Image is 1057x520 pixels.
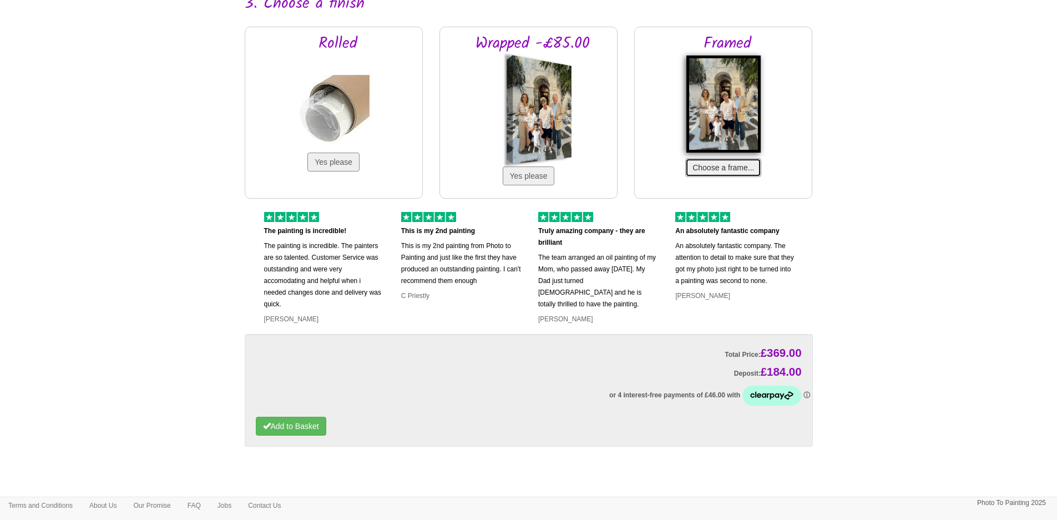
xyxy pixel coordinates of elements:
img: 5 of out 5 stars [264,212,319,222]
a: FAQ [179,497,209,514]
span: or 4 interest-free payments of £46.00 with [609,391,742,399]
h2: Framed [660,36,795,53]
label: Total Price: [725,345,801,361]
span: £184.00 [761,366,802,378]
a: Contact Us [240,497,289,514]
p: This is my 2nd painting [401,225,522,237]
p: C Priestly [401,290,522,302]
span: £369.00 [761,347,802,359]
img: Framed [686,55,761,153]
a: Jobs [209,497,240,514]
p: [PERSON_NAME] [264,314,385,325]
p: Photo To Painting 2025 [977,497,1046,509]
img: 5 of out 5 stars [538,212,593,222]
img: 5 of out 5 stars [401,212,456,222]
span: £85.00 [543,31,590,56]
p: An absolutely fantastic company [675,225,796,237]
p: An absolutely fantastic company. The attention to detail to make sure that they got my photo just... [675,240,796,287]
p: The team arranged an oil painting of my Mom, who passed away [DATE]. My Dad just turned [DEMOGRAP... [538,252,659,310]
button: Yes please [307,153,360,171]
button: Add to Basket [256,417,326,436]
button: Choose a frame... [685,158,761,177]
p: This is my 2nd painting from Photo to Painting and just like the first they have produced an outs... [401,240,522,287]
h2: Rolled [270,36,406,53]
p: The painting is incredible! [264,225,385,237]
h2: Wrapped - [465,36,600,53]
p: Truly amazing company - they are brilliant [538,225,659,249]
p: [PERSON_NAME] [675,290,796,302]
a: Our Promise [125,497,179,514]
a: Information - Opens a dialog [803,391,810,399]
img: Rolled in a tube [297,75,370,147]
a: About Us [81,497,125,514]
p: [PERSON_NAME] [538,314,659,325]
img: 5 of out 5 stars [675,212,730,222]
label: Deposit: [734,364,802,380]
button: Yes please [503,166,555,185]
p: The painting is incredible. The painters are so talented. Customer Service was outstanding and we... [264,240,385,310]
